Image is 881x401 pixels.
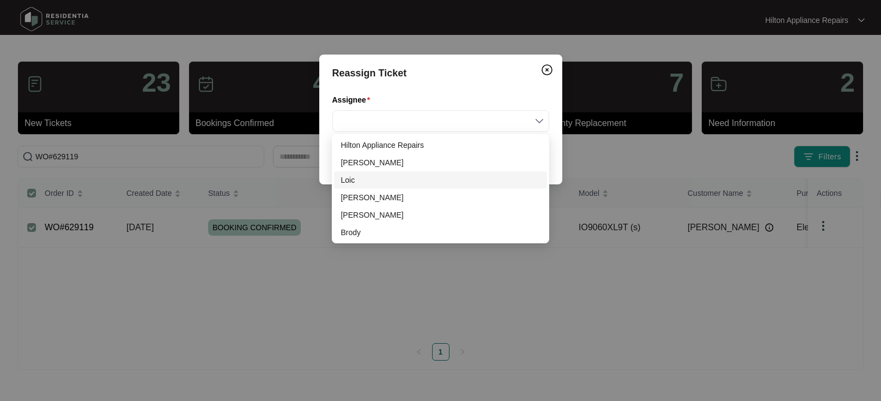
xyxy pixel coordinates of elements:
div: Hilton Appliance Repairs [334,136,546,154]
div: Dean [334,154,546,171]
div: Reassign Ticket [332,65,549,81]
div: Brody [341,226,540,238]
div: [PERSON_NAME] [341,191,540,204]
div: Hilton Appliance Repairs [341,139,540,151]
div: Loic [334,171,546,189]
div: Joel [334,189,546,206]
img: closeCircle [540,63,554,76]
div: Evan [334,206,546,224]
div: [PERSON_NAME] [341,209,540,221]
button: Close [538,61,556,79]
input: Assignee [339,111,543,131]
div: Brody [334,224,546,241]
label: Assignee [332,94,375,105]
div: Loic [341,174,540,186]
div: [PERSON_NAME] [341,157,540,169]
